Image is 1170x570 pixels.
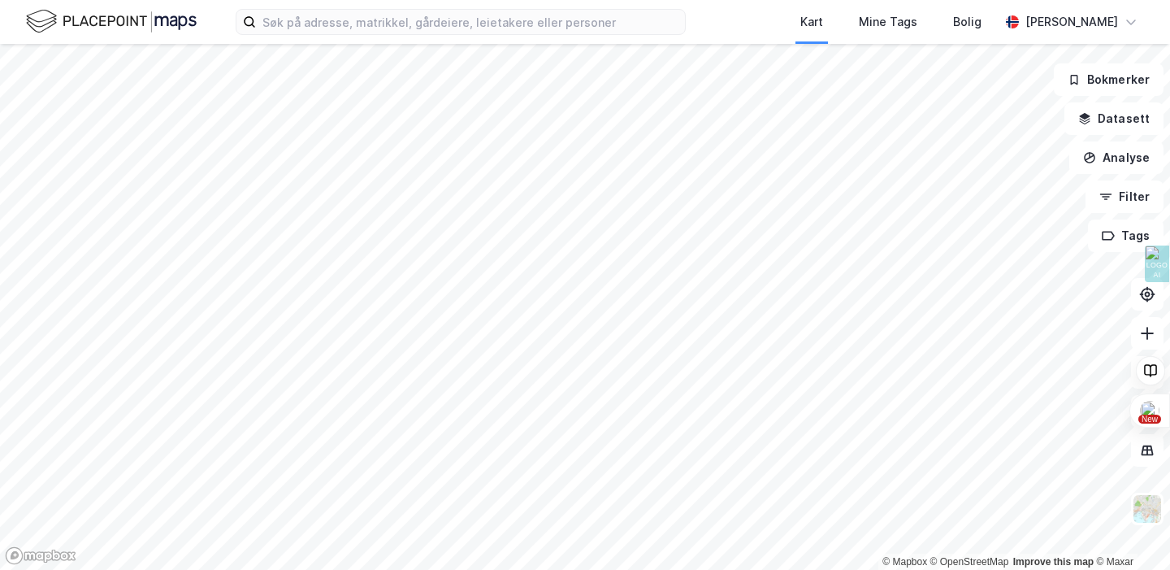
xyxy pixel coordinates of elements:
div: Mine Tags [859,12,917,32]
iframe: Chat Widget [1089,492,1170,570]
button: Bokmerker [1054,63,1163,96]
a: Improve this map [1013,556,1094,568]
button: Datasett [1064,102,1163,135]
div: Kart [800,12,823,32]
button: Analyse [1069,141,1163,174]
img: logo.f888ab2527a4732fd821a326f86c7f29.svg [26,7,197,36]
div: Bolig [953,12,981,32]
a: Mapbox [882,556,927,568]
div: Kontrollprogram for chat [1089,492,1170,570]
button: Tags [1088,220,1163,252]
button: Filter [1085,181,1163,213]
input: Søk på adresse, matrikkel, gårdeiere, leietakere eller personer [256,10,685,34]
div: [PERSON_NAME] [1025,12,1118,32]
a: OpenStreetMap [930,556,1009,568]
a: Mapbox homepage [5,546,76,565]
